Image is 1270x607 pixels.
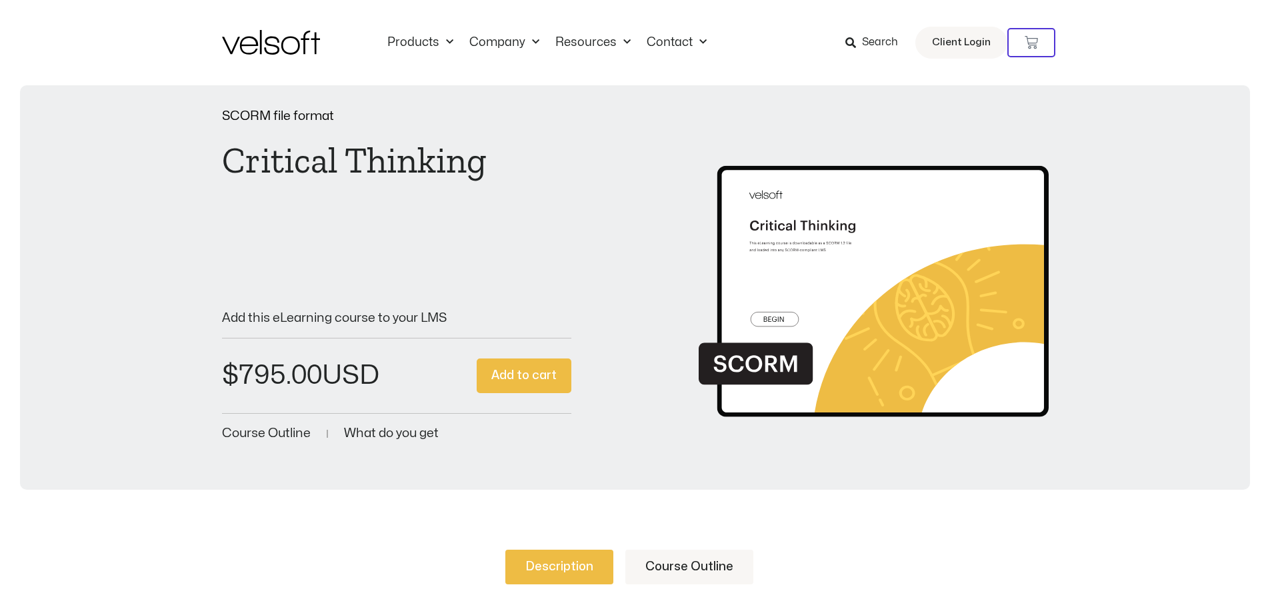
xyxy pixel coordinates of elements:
[915,27,1007,59] a: Client Login
[699,125,1049,429] img: Second Product Image
[379,35,461,50] a: ProductsMenu Toggle
[477,358,571,394] button: Add to cart
[222,143,572,179] h1: Critical Thinking
[344,427,439,440] a: What do you get
[222,362,239,388] span: $
[461,35,547,50] a: CompanyMenu Toggle
[505,550,613,584] a: Description
[547,35,639,50] a: ResourcesMenu Toggle
[625,550,753,584] a: Course Outline
[932,34,991,51] span: Client Login
[379,35,715,50] nav: Menu
[222,362,322,388] bdi: 795.00
[222,30,320,55] img: Velsoft Training Materials
[222,312,572,324] p: Add this eLearning course to your LMS
[845,31,907,54] a: Search
[639,35,715,50] a: ContactMenu Toggle
[222,110,572,123] p: SCORM file format
[862,34,898,51] span: Search
[222,427,311,440] a: Course Outline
